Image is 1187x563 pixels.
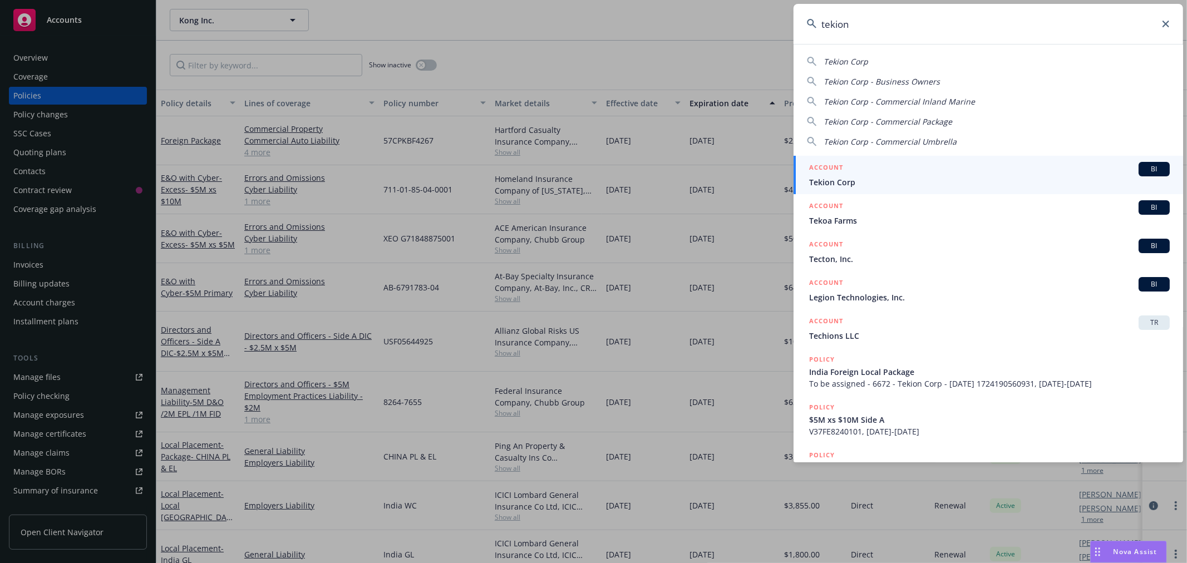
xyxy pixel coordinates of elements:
span: Tekoa Farms [809,215,1170,226]
a: ACCOUNTBITecton, Inc. [794,233,1183,271]
span: Tecton, Inc. [809,253,1170,265]
span: TR [1143,318,1165,328]
input: Search... [794,4,1183,44]
a: POLICYIndia Foreign Local PackageTo be assigned - 6672 - Tekion Corp - [DATE] 1724190560931, [DAT... [794,348,1183,396]
a: ACCOUNTBITekoa Farms [794,194,1183,233]
span: $5M xs $10M Side A [809,414,1170,426]
h5: ACCOUNT [809,200,843,214]
span: Tekion Corp - Commercial Inland Marine [824,96,975,107]
h5: POLICY [809,402,835,413]
a: POLICYTekion Corp - Workers' Compensation [794,443,1183,491]
a: ACCOUNTBITekion Corp [794,156,1183,194]
span: Tekion Corp - Commercial Package [824,116,952,127]
span: BI [1143,241,1165,251]
span: India Foreign Local Package [809,366,1170,378]
span: Tekion Corp [824,56,868,67]
h5: ACCOUNT [809,277,843,290]
span: BI [1143,164,1165,174]
h5: POLICY [809,354,835,365]
span: Tekion Corp - Workers' Compensation [809,462,1170,473]
span: BI [1143,279,1165,289]
span: V37FE8240101, [DATE]-[DATE] [809,426,1170,437]
h5: POLICY [809,450,835,461]
a: ACCOUNTTRTechions LLC [794,309,1183,348]
span: To be assigned - 6672 - Tekion Corp - [DATE] 1724190560931, [DATE]-[DATE] [809,378,1170,389]
span: Tekion Corp - Commercial Umbrella [824,136,957,147]
span: Legion Technologies, Inc. [809,292,1170,303]
span: Tekion Corp - Business Owners [824,76,940,87]
span: Tekion Corp [809,176,1170,188]
a: POLICY$5M xs $10M Side AV37FE8240101, [DATE]-[DATE] [794,396,1183,443]
span: Nova Assist [1114,547,1158,556]
h5: ACCOUNT [809,239,843,252]
div: Drag to move [1091,541,1105,562]
span: BI [1143,203,1165,213]
h5: ACCOUNT [809,162,843,175]
span: Techions LLC [809,330,1170,342]
a: ACCOUNTBILegion Technologies, Inc. [794,271,1183,309]
button: Nova Assist [1090,541,1167,563]
h5: ACCOUNT [809,315,843,329]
